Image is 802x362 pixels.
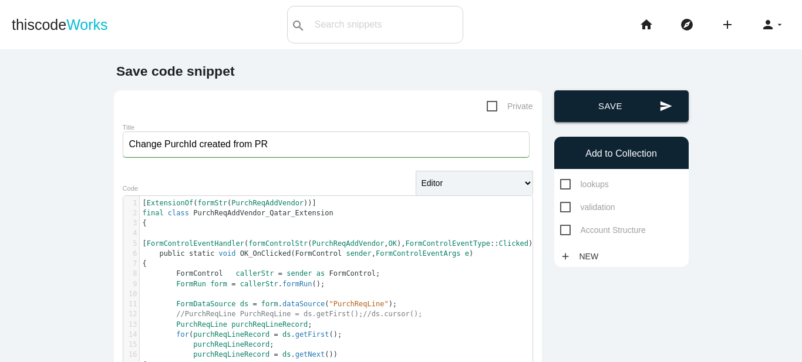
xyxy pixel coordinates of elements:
span: purchReqLineRecord [231,320,308,329]
span: { [143,219,147,227]
b: Save code snippet [116,63,235,79]
div: 3 [123,218,139,228]
span: ds [282,350,291,358]
span: PurchReqAddVendor [312,239,385,248]
span: PurchReqAddVendor_Qatar_Extension [193,209,333,217]
span: [ ( ( , ), :: )] [143,239,537,248]
span: Works [66,16,107,33]
span: formControlStr [248,239,308,248]
i: search [291,7,305,45]
a: thiscodeWorks [12,6,108,43]
i: explore [680,6,694,43]
span: formRun [282,280,312,288]
span: PurchReqAddVendor [231,199,304,207]
div: 1 [123,198,139,208]
span: getNext [295,350,325,358]
div: 2 [123,208,139,218]
span: formStr [197,199,227,207]
span: FormDataSource [176,300,235,308]
span: ds [282,330,291,339]
span: callerStr [235,269,274,278]
span: ; [143,340,274,349]
span: validation [560,200,615,215]
span: OK [389,239,397,248]
span: ; [143,269,380,278]
span: callerStr [240,280,278,288]
span: Account Structure [560,223,646,238]
span: public [159,249,184,258]
span: purchReqLineRecord [193,340,269,349]
span: FormControl [329,269,376,278]
span: ( , ) [143,249,474,258]
div: 6 [123,249,139,259]
span: ; [143,320,312,329]
span: getFirst [295,330,329,339]
div: 15 [123,340,139,350]
button: sendSave [554,90,689,122]
span: class [168,209,189,217]
span: = [231,280,235,288]
i: add [720,6,734,43]
span: FormControl [176,269,223,278]
span: = [274,330,278,339]
span: void [219,249,236,258]
label: Title [123,124,135,131]
span: . (); [143,280,325,288]
span: = [252,300,257,308]
span: as [316,269,325,278]
span: [ ( ( ))] [143,199,316,207]
span: form [210,280,227,288]
div: 9 [123,279,139,289]
i: add [560,246,571,267]
span: dataSource [282,300,325,308]
div: 13 [123,320,139,330]
span: = [274,350,278,358]
span: FormControlEventType [406,239,491,248]
div: 16 [123,350,139,360]
a: addNew [560,246,605,267]
i: arrow_drop_down [775,6,784,43]
span: e [465,249,469,258]
span: form [261,300,278,308]
div: 7 [123,259,139,269]
span: = [278,269,282,278]
span: FormControlEventArgs [376,249,461,258]
span: Private [487,99,533,114]
span: //PurchReqLine PurchReqLine = ds.getFirst();//ds.cursor(); [176,310,422,318]
div: 8 [123,269,139,279]
span: . ()) [143,350,338,358]
span: OK_OnClicked [240,249,291,258]
span: purchReqLineRecord [193,330,269,339]
span: Clicked [498,239,528,248]
div: 5 [123,239,139,249]
span: ds [240,300,248,308]
span: sender [346,249,371,258]
span: static [189,249,214,258]
div: 4 [123,228,139,238]
span: lookups [560,177,609,192]
i: person [761,6,775,43]
span: . ( ); [143,300,397,308]
div: 11 [123,299,139,309]
span: FormControl [295,249,342,258]
span: for [176,330,189,339]
span: purchReqLineRecord [193,350,269,358]
span: FormRun [176,280,206,288]
span: ( . (); [143,330,342,339]
span: final [143,209,164,217]
i: send [659,90,672,122]
label: Code [123,185,139,192]
span: sender [287,269,312,278]
h6: Add to Collection [560,148,683,159]
div: 12 [123,309,139,319]
i: home [639,6,653,43]
span: { [143,259,147,268]
div: 10 [123,289,139,299]
span: FormControlEventHandler [147,239,244,248]
span: PurchReqLine [176,320,227,329]
span: "PurchReqLine" [329,300,388,308]
button: search [288,6,309,43]
span: ExtensionOf [147,199,193,207]
div: 14 [123,330,139,340]
input: What does this code do? [123,131,530,157]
